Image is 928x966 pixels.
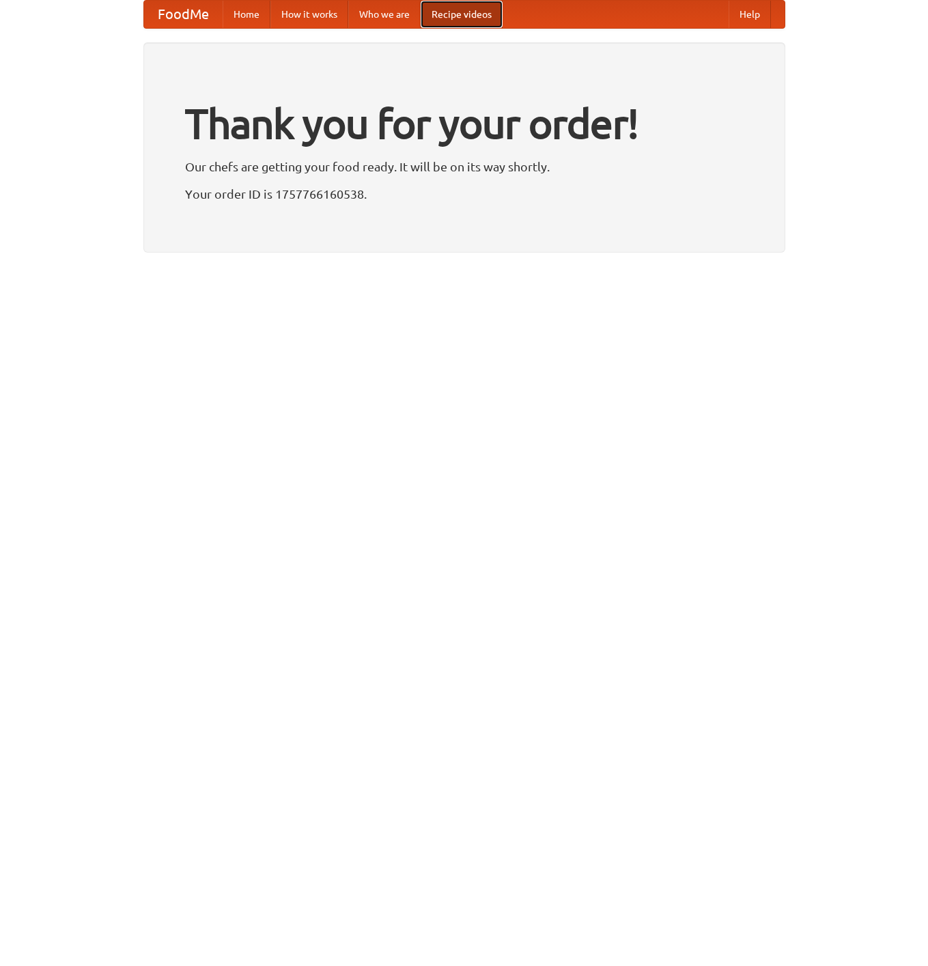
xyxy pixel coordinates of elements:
[421,1,503,28] a: Recipe videos
[270,1,348,28] a: How it works
[348,1,421,28] a: Who we are
[185,156,744,177] p: Our chefs are getting your food ready. It will be on its way shortly.
[185,184,744,204] p: Your order ID is 1757766160538.
[729,1,771,28] a: Help
[185,91,744,156] h1: Thank you for your order!
[144,1,223,28] a: FoodMe
[223,1,270,28] a: Home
